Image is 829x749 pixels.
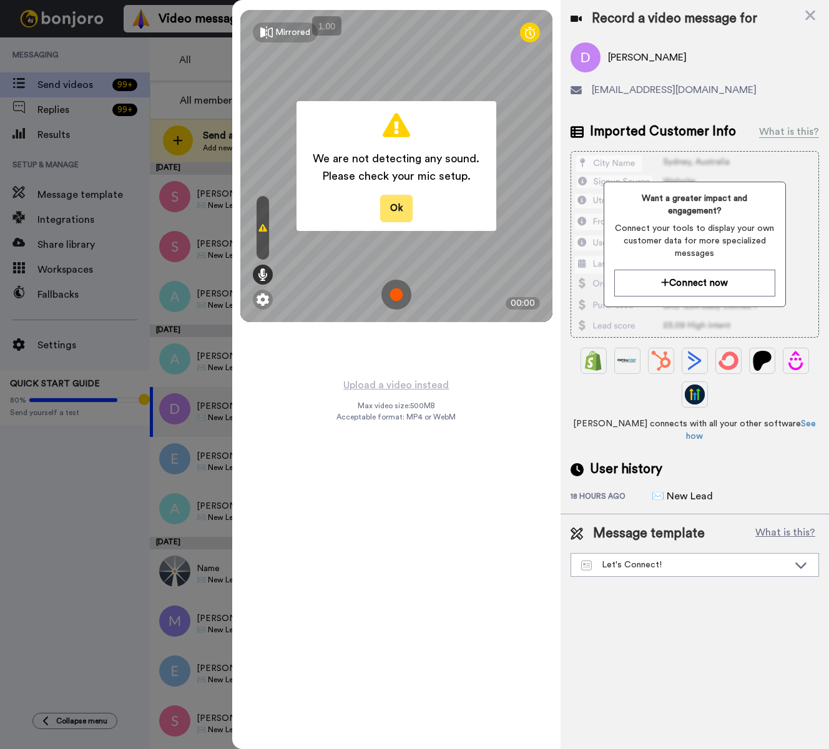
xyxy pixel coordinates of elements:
span: Connect your tools to display your own customer data for more specialized messages [614,222,775,260]
a: See how [686,419,816,441]
span: Acceptable format: MP4 or WebM [336,412,456,422]
span: We are not detecting any sound. [313,150,479,167]
span: [EMAIL_ADDRESS][DOMAIN_NAME] [592,82,757,97]
img: Drip [786,351,806,371]
span: User history [590,460,662,479]
img: Shopify [584,351,604,371]
span: [PERSON_NAME] connects with all your other software [571,418,819,443]
button: Ok [380,195,413,222]
button: Connect now [614,270,775,296]
img: Ontraport [617,351,637,371]
span: Message template [593,524,705,543]
img: Patreon [752,351,772,371]
img: Message-temps.svg [581,561,592,570]
span: Please check your mic setup. [313,167,479,185]
div: 18 hours ago [571,491,652,504]
img: ic_gear.svg [257,293,269,306]
img: Hubspot [651,351,671,371]
button: Upload a video instead [340,377,453,393]
img: ConvertKit [719,351,738,371]
div: 00:00 [506,297,540,310]
span: Max video size: 500 MB [358,401,435,411]
img: ic_record_start.svg [381,280,411,310]
div: ✉️ New Lead [652,489,714,504]
button: What is this? [752,524,819,543]
span: Imported Customer Info [590,122,736,141]
img: GoHighLevel [685,384,705,404]
div: Let's Connect! [581,559,788,571]
div: What is this? [759,124,819,139]
img: ActiveCampaign [685,351,705,371]
span: Want a greater impact and engagement? [614,192,775,217]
